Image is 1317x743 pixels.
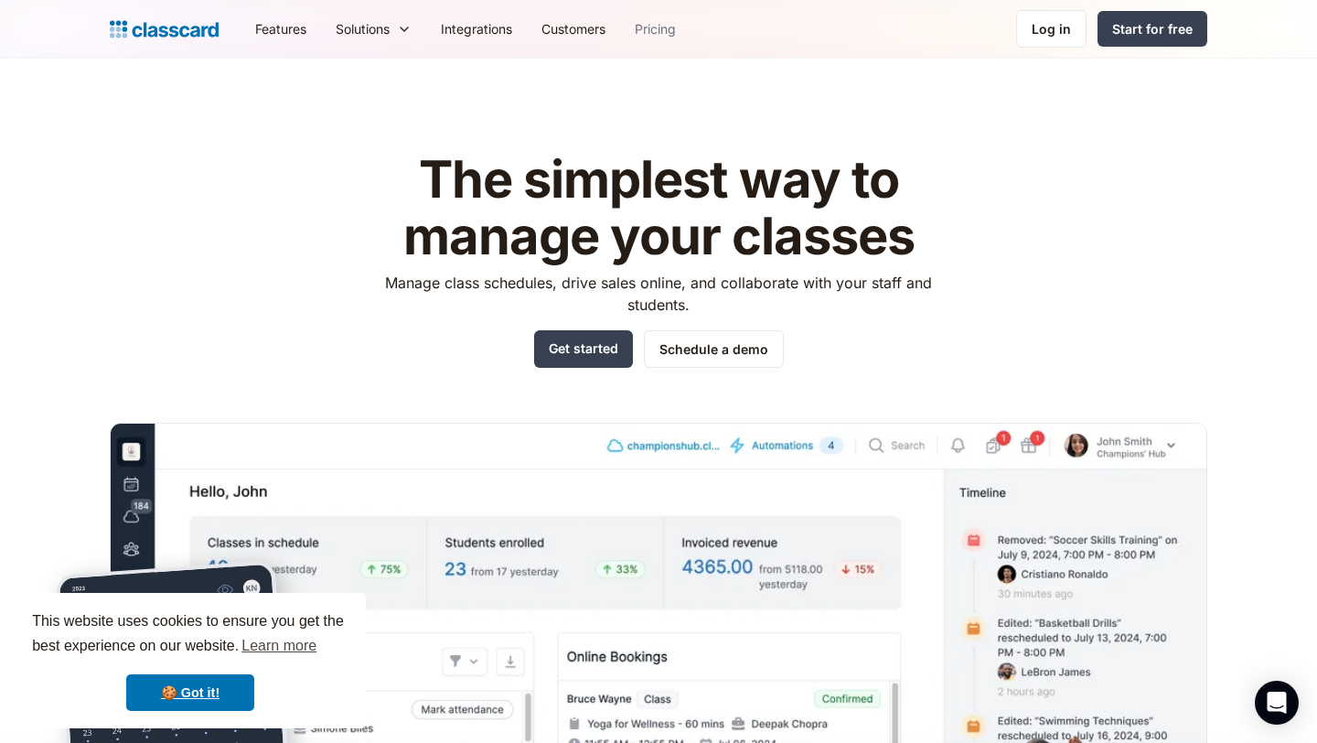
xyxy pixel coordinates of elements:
a: dismiss cookie message [126,674,254,711]
div: Solutions [336,19,390,38]
a: Features [241,8,321,49]
h1: The simplest way to manage your classes [369,152,949,264]
div: Solutions [321,8,426,49]
a: Get started [534,330,633,368]
a: Customers [527,8,620,49]
a: home [110,16,219,42]
a: Pricing [620,8,691,49]
div: cookieconsent [15,593,366,728]
a: Integrations [426,8,527,49]
a: Log in [1016,10,1087,48]
div: Log in [1032,19,1071,38]
p: Manage class schedules, drive sales online, and collaborate with your staff and students. [369,272,949,316]
a: Start for free [1097,11,1207,47]
a: learn more about cookies [239,632,319,660]
span: This website uses cookies to ensure you get the best experience on our website. [32,610,348,660]
div: Open Intercom Messenger [1255,681,1299,725]
div: Start for free [1112,19,1193,38]
a: Schedule a demo [644,330,784,368]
